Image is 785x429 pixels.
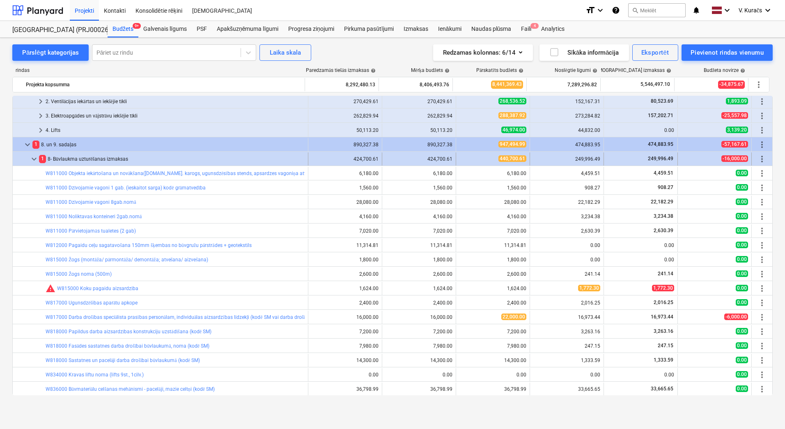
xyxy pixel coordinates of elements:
span: 46,974.00 [501,127,526,133]
div: 7,200.00 [386,329,452,334]
div: 2,600.00 [312,271,379,277]
div: 28,080.00 [459,199,526,205]
a: Galvenais līgums [138,21,192,37]
button: Pievienot rindas vienumu [682,44,773,61]
span: Vairāk darbību [757,125,767,135]
div: Eksportēt [641,47,669,58]
a: W817000 Ugunsdzēšibas aparātu apkope [46,300,138,306]
div: 0.00 [607,372,674,378]
span: 4 [530,23,539,29]
div: Laika skala [270,47,301,58]
span: keyboard_arrow_down [29,154,39,164]
div: Redzamas kolonnas : 6/14 [443,47,523,58]
div: 50,113.20 [312,127,379,133]
div: 262,829.94 [386,113,452,119]
div: Pārslēgt kategorijas [22,47,79,58]
div: 6,180.00 [386,171,452,176]
div: 14,300.00 [312,357,379,363]
span: 16,973.44 [650,314,674,320]
div: 36,798.99 [459,386,526,392]
span: 2,630.39 [653,228,674,233]
div: 1,560.00 [386,185,452,191]
div: 4,160.00 [386,214,452,219]
div: Paredzamās tiešās izmaksas [306,67,376,74]
a: Budžets9+ [108,21,138,37]
span: 3,139.20 [726,127,748,133]
span: Vairāk darbību [757,384,767,394]
span: 33,665.65 [650,386,674,392]
span: 4,459.51 [653,170,674,176]
div: Progresa ziņojumi [283,21,339,37]
span: Vairāk darbību [757,197,767,207]
a: W811000 Pārvietojamās tualetes (2 gab) [46,228,136,234]
div: 7,200.00 [312,329,379,334]
span: 3,263.16 [653,328,674,334]
div: 16,000.00 [386,314,452,320]
span: V. Kuračs [739,7,762,14]
div: 0.00 [386,372,452,378]
span: 1 [32,141,39,148]
span: Vairāk darbību [757,168,767,178]
div: 1,800.00 [312,257,379,263]
div: 16,000.00 [312,314,379,320]
div: 7,980.00 [386,343,452,349]
span: Vairāk darbību [757,312,767,322]
a: Analytics [536,21,569,37]
span: 1 [39,155,46,163]
div: 4,160.00 [312,214,379,219]
span: Vairāk darbību [757,212,767,221]
div: 1,800.00 [386,257,452,263]
span: Vairāk darbību [757,298,767,308]
div: 152,167.31 [533,99,600,104]
button: Redzamas kolonnas:6/14 [433,44,533,61]
div: PSF [192,21,212,37]
span: Vairāk darbību [757,327,767,337]
span: 0.00 [736,385,748,392]
span: help [517,68,523,73]
span: 8,441,369.43 [491,81,523,88]
div: 0.00 [607,127,674,133]
a: Izmaksas [399,21,433,37]
div: rindas [12,67,305,74]
div: 7,980.00 [459,343,526,349]
div: 2,400.00 [459,300,526,306]
div: 8,292,480.13 [308,78,375,91]
div: 8,406,493.76 [382,78,449,91]
span: -16,000.00 [721,155,748,162]
span: 241.14 [657,271,674,277]
div: 270,429.61 [386,99,452,104]
div: 474,883.95 [533,142,600,148]
div: 11,314.81 [312,242,379,248]
div: 2,600.00 [386,271,452,277]
a: Naudas plūsma [466,21,516,37]
div: 1,624.00 [386,286,452,291]
span: 0.00 [736,357,748,363]
span: Faktiskās izmaksas pārsniedz pārskatīto budžetu [46,284,55,293]
a: W811000 Noliktavas konteineri 2gab.nomā [46,214,142,219]
a: W812000 Pagaidu ceļu sagatavošana 150mm šķembas no būvgružu pārstrādes + geotekstīls [46,242,252,248]
span: keyboard_arrow_down [23,140,32,150]
div: 7,980.00 [312,343,379,349]
div: 11,314.81 [386,242,452,248]
a: W811000 Objekta iekārtošana un novākšana([DOMAIN_NAME]. karogs, ugunsdzēsības stends, apsardzes v... [46,171,321,176]
span: keyboard_arrow_right [36,125,46,135]
div: 44,832.00 [533,127,600,133]
div: 7,200.00 [459,329,526,334]
span: 947,494.99 [498,141,526,148]
i: keyboard_arrow_down [595,5,605,15]
div: 7,020.00 [312,228,379,234]
span: 1,333.59 [653,357,674,363]
span: Vairāk darbību [757,183,767,193]
a: W811000 Dzīvojamie vagoni 1 gab. (ieskaitot sarga) kodē grāmatvedība [46,185,206,191]
span: keyboard_arrow_right [36,97,46,106]
div: 1,560.00 [312,185,379,191]
div: 2,400.00 [312,300,379,306]
a: W818000 Sastatnes un pacelāji darba drošībai būvlaukumā (kodē SM) [46,357,200,363]
div: 50,113.20 [386,127,452,133]
span: 908.27 [657,185,674,190]
span: 247.15 [657,343,674,348]
span: keyboard_arrow_right [36,111,46,121]
button: Sīkāka informācija [539,44,629,61]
